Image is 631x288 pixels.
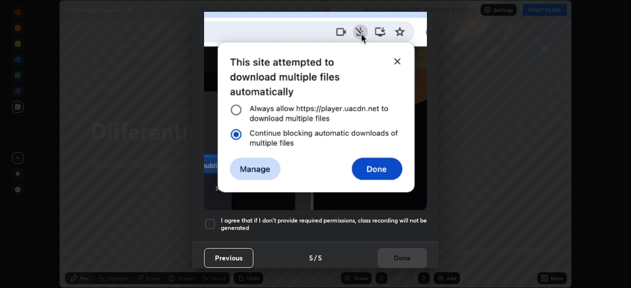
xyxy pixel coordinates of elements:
h4: / [314,253,317,263]
h4: 5 [318,253,322,263]
button: Previous [204,248,253,268]
h5: I agree that if I don't provide required permissions, class recording will not be generated [221,217,427,232]
h4: 5 [309,253,313,263]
